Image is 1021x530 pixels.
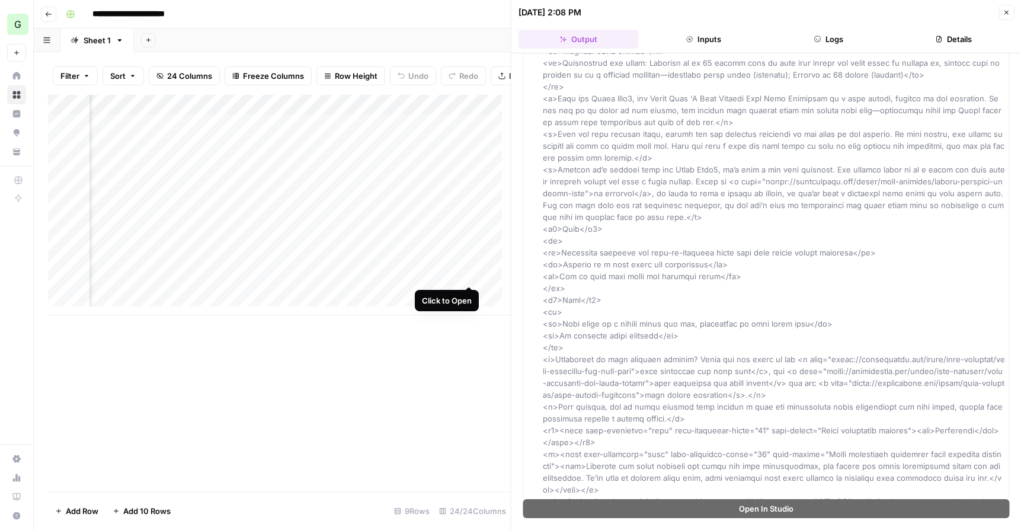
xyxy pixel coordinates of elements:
button: Filter [53,66,98,85]
a: Usage [7,468,26,487]
span: G [14,17,21,31]
a: Learning Hub [7,487,26,506]
span: Add 10 Rows [123,505,171,517]
span: Row Height [335,70,377,82]
a: Opportunities [7,123,26,142]
button: Redo [441,66,486,85]
button: Export CSV [491,66,559,85]
div: [DATE] 2:08 PM [518,7,581,18]
button: Freeze Columns [225,66,312,85]
div: 9 Rows [389,502,434,521]
div: Sheet 1 [84,34,111,46]
button: Inputs [644,30,764,49]
button: 24 Columns [149,66,220,85]
a: Settings [7,449,26,468]
button: Workspace: Goodbuy Gear [7,9,26,39]
button: Add Row [48,502,105,521]
span: 24 Columns [167,70,212,82]
span: Add Row [66,505,98,517]
a: Sheet 1 [60,28,134,52]
span: Redo [459,70,478,82]
div: Click to Open [422,295,472,306]
span: Undo [408,70,428,82]
button: Details [894,30,1014,49]
a: Home [7,66,26,85]
span: Filter [60,70,79,82]
span: Open In Studio [739,503,793,515]
button: Sort [103,66,144,85]
div: 24/24 Columns [434,502,511,521]
span: Freeze Columns [243,70,304,82]
a: Browse [7,85,26,104]
span: Sort [110,70,126,82]
button: Row Height [316,66,385,85]
button: Help + Support [7,506,26,525]
button: Open In Studio [523,499,1010,518]
button: Output [518,30,639,49]
a: Insights [7,104,26,123]
button: Logs [769,30,889,49]
button: Undo [390,66,436,85]
button: Add 10 Rows [105,502,178,521]
a: Your Data [7,142,26,161]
